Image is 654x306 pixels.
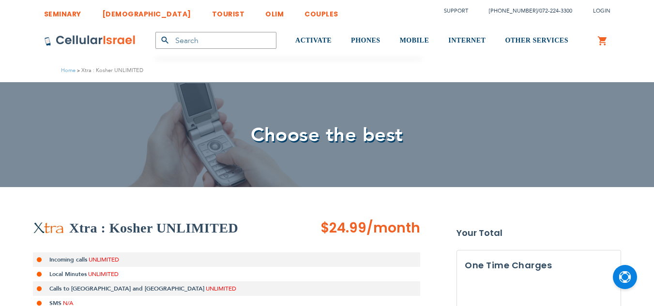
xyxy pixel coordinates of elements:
[44,35,136,46] img: Cellular Israel Logo
[44,2,81,20] a: SEMINARY
[88,270,119,278] span: UNLIMITED
[295,37,332,44] span: ACTIVATE
[400,37,429,44] span: MOBILE
[33,222,64,234] img: Xtra : Kosher UNLIMITED
[448,37,486,44] span: INTERNET
[593,7,610,15] span: Login
[479,4,572,18] li: /
[304,2,338,20] a: COUPLES
[102,2,191,20] a: [DEMOGRAPHIC_DATA]
[366,219,420,238] span: /month
[465,258,613,273] h3: One Time Charges
[489,7,537,15] a: [PHONE_NUMBER]
[49,285,204,292] strong: Calls to [GEOGRAPHIC_DATA] and [GEOGRAPHIC_DATA]
[400,23,429,59] a: MOBILE
[320,219,366,237] span: $24.99
[89,256,119,263] span: UNLIMITED
[49,256,87,263] strong: Incoming calls
[448,23,486,59] a: INTERNET
[351,23,380,59] a: PHONES
[444,7,468,15] a: Support
[505,37,568,44] span: OTHER SERVICES
[265,2,284,20] a: OLIM
[212,2,245,20] a: TOURIST
[251,122,403,148] span: Choose the best
[505,23,568,59] a: OTHER SERVICES
[61,67,76,74] a: Home
[69,219,238,238] h2: Xtra : Kosher UNLIMITED
[539,7,572,15] a: 072-224-3300
[155,32,276,49] input: Search
[295,23,332,59] a: ACTIVATE
[49,270,87,278] strong: Local Minutes
[76,66,143,75] li: Xtra : Kosher UNLIMITED
[206,285,236,292] span: UNLIMITED
[456,226,621,240] strong: Your Total
[351,37,380,44] span: PHONES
